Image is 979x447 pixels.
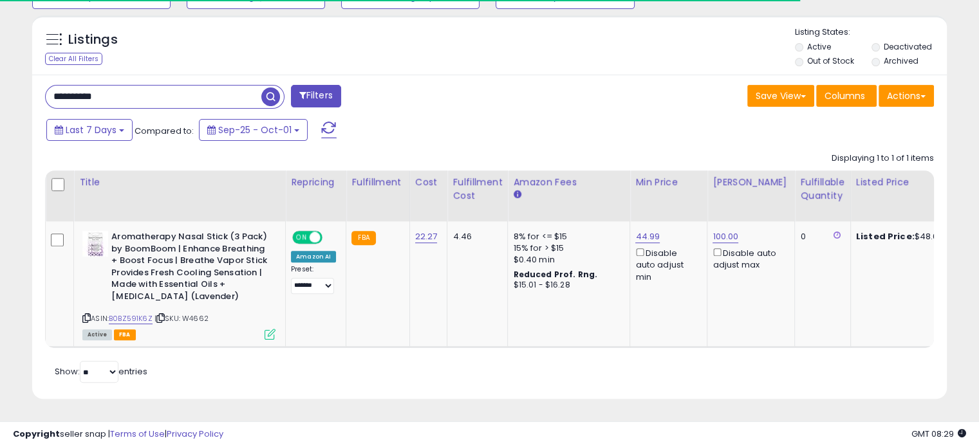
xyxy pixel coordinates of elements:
img: 41sCYf51BbL._SL40_.jpg [82,231,108,257]
span: Sep-25 - Oct-01 [218,123,292,136]
div: [PERSON_NAME] [713,176,789,189]
span: Last 7 Days [66,123,117,136]
span: Compared to: [135,125,194,137]
span: 2025-10-9 08:29 GMT [911,428,966,440]
div: Preset: [291,265,336,294]
div: Listed Price [856,176,967,189]
div: Min Price [635,176,702,189]
button: Actions [879,85,934,107]
span: FBA [114,329,136,340]
span: Show: entries [55,365,147,378]
button: Sep-25 - Oct-01 [199,119,308,141]
div: seller snap | | [13,428,223,441]
b: Reduced Prof. Rng. [513,269,597,280]
div: 0 [800,231,840,242]
div: Disable auto adjust max [713,246,785,271]
div: ASIN: [82,231,275,338]
span: ON [294,232,310,243]
a: 100.00 [713,230,738,243]
p: Listing States: [795,26,947,39]
div: $15.01 - $16.28 [513,280,620,291]
div: Fulfillment [351,176,404,189]
div: $0.40 min [513,254,620,266]
div: Cost [415,176,442,189]
label: Active [807,41,831,52]
div: 8% for <= $15 [513,231,620,242]
div: Fulfillment Cost [452,176,502,203]
span: Columns [825,89,865,102]
div: Disable auto adjust min [635,246,697,283]
div: Title [79,176,280,189]
div: 4.46 [452,231,498,242]
small: FBA [351,231,375,245]
a: 22.27 [415,230,438,243]
div: Amazon AI [291,251,336,262]
label: Archived [883,55,918,66]
div: 15% for > $15 [513,242,620,254]
b: Listed Price: [856,230,915,242]
strong: Copyright [13,428,60,440]
label: Out of Stock [807,55,854,66]
span: All listings currently available for purchase on Amazon [82,329,112,340]
div: Displaying 1 to 1 of 1 items [832,152,934,165]
b: Aromatherapy Nasal Stick (3 Pack) by BoomBoom | Enhance Breathing + Boost Focus | Breathe Vapor S... [111,231,268,306]
a: Privacy Policy [167,428,223,440]
span: OFF [321,232,341,243]
button: Last 7 Days [46,119,133,141]
h5: Listings [68,31,118,49]
button: Filters [291,85,341,107]
div: Fulfillable Quantity [800,176,844,203]
label: Deactivated [883,41,931,52]
a: B0BZ591K6Z [109,313,153,324]
button: Save View [747,85,814,107]
div: $48.00 [856,231,963,242]
div: Amazon Fees [513,176,624,189]
a: 44.99 [635,230,660,243]
span: | SKU: W4662 [154,313,209,324]
a: Terms of Use [110,428,165,440]
small: Amazon Fees. [513,189,521,201]
div: Clear All Filters [45,53,102,65]
div: Repricing [291,176,340,189]
button: Columns [816,85,877,107]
